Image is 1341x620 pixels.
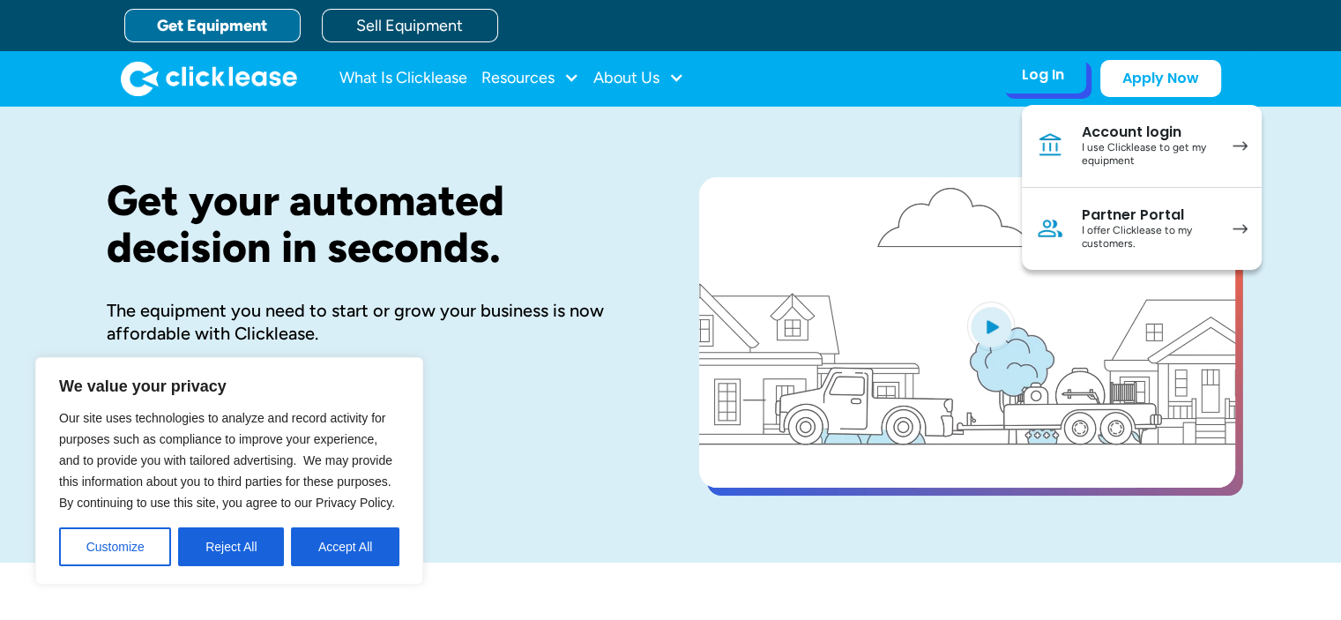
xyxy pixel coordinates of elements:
div: We value your privacy [35,357,423,585]
div: About Us [593,61,684,96]
button: Customize [59,527,171,566]
img: arrow [1233,141,1248,151]
img: Person icon [1036,214,1064,243]
nav: Log In [1022,105,1262,270]
a: Apply Now [1100,60,1221,97]
img: Blue play button logo on a light blue circular background [967,302,1015,351]
button: Reject All [178,527,284,566]
div: Account login [1082,123,1215,141]
img: Clicklease logo [121,61,297,96]
div: Resources [481,61,579,96]
div: Log In [1022,66,1064,84]
a: open lightbox [699,177,1235,488]
a: What Is Clicklease [339,61,467,96]
div: Partner Portal [1082,206,1215,224]
div: I offer Clicklease to my customers. [1082,224,1215,251]
a: Sell Equipment [322,9,498,42]
img: Bank icon [1036,131,1064,160]
h1: Get your automated decision in seconds. [107,177,643,271]
a: home [121,61,297,96]
img: arrow [1233,224,1248,234]
div: The equipment you need to start or grow your business is now affordable with Clicklease. [107,299,643,345]
span: Our site uses technologies to analyze and record activity for purposes such as compliance to impr... [59,411,395,510]
a: Account loginI use Clicklease to get my equipment [1022,105,1262,188]
a: Get Equipment [124,9,301,42]
div: I use Clicklease to get my equipment [1082,141,1215,168]
a: Partner PortalI offer Clicklease to my customers. [1022,188,1262,270]
p: We value your privacy [59,376,399,397]
button: Accept All [291,527,399,566]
